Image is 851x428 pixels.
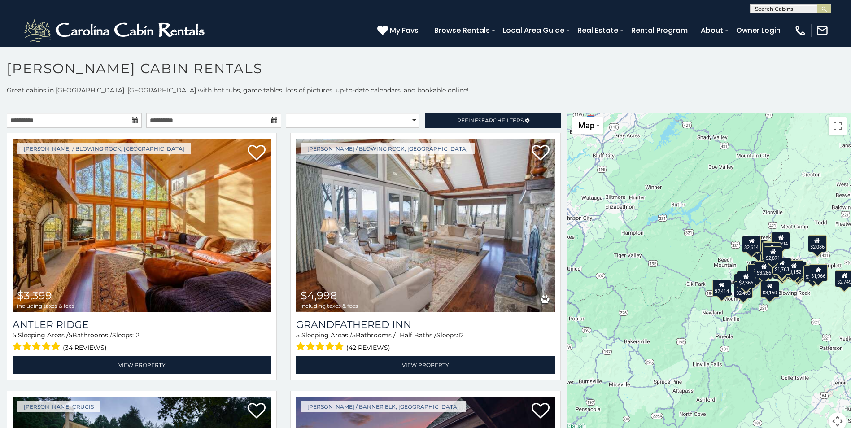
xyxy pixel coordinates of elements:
[17,303,74,309] span: including taxes & fees
[296,356,554,374] a: View Property
[13,319,271,331] a: Antler Ridge
[134,331,140,339] span: 12
[755,261,773,278] div: $3,286
[532,402,550,421] a: Add to favorites
[301,143,475,154] a: [PERSON_NAME] / Blowing Rock, [GEOGRAPHIC_DATA]
[816,24,829,37] img: mail-regular-white.png
[732,22,785,38] a: Owner Login
[737,271,755,288] div: $2,366
[762,242,781,259] div: $3,504
[13,356,271,374] a: View Property
[572,117,603,134] button: Change map style
[785,260,803,277] div: $3,152
[760,281,779,298] div: $3,150
[248,144,266,163] a: Add to favorites
[734,274,753,291] div: $2,773
[69,331,72,339] span: 5
[17,401,100,412] a: [PERSON_NAME] Crucis
[696,22,728,38] a: About
[352,331,356,339] span: 5
[498,22,569,38] a: Local Area Guide
[13,331,16,339] span: 5
[712,280,731,297] div: $2,414
[764,247,783,264] div: $2,004
[771,232,790,249] div: $2,694
[627,22,692,38] a: Rental Program
[772,258,791,275] div: $1,763
[803,265,822,282] div: $2,002
[760,253,779,271] div: $4,236
[396,331,436,339] span: 1 Half Baths /
[809,264,828,281] div: $1,966
[742,236,761,253] div: $2,614
[764,246,782,263] div: $2,871
[733,281,752,298] div: $2,403
[430,22,494,38] a: Browse Rentals
[296,139,554,312] a: Grandfathered Inn $4,998 including taxes & fees
[794,24,807,37] img: phone-regular-white.png
[532,144,550,163] a: Add to favorites
[457,117,524,124] span: Refine Filters
[248,402,266,421] a: Add to favorites
[578,121,594,130] span: Map
[573,22,623,38] a: Real Estate
[13,139,271,312] a: Antler Ridge $3,399 including taxes & fees
[301,289,337,302] span: $4,998
[829,117,847,135] button: Toggle fullscreen view
[301,303,358,309] span: including taxes & fees
[301,401,466,412] a: [PERSON_NAME] / Banner Elk, [GEOGRAPHIC_DATA]
[478,117,502,124] span: Search
[296,139,554,312] img: Grandfathered Inn
[808,235,827,252] div: $2,086
[296,331,300,339] span: 5
[22,17,209,44] img: White-1-2.png
[296,331,554,354] div: Sleeping Areas / Bathrooms / Sleeps:
[13,139,271,312] img: Antler Ridge
[377,25,421,36] a: My Favs
[425,113,560,128] a: RefineSearchFilters
[17,289,52,302] span: $3,399
[63,342,107,354] span: (34 reviews)
[346,342,390,354] span: (42 reviews)
[17,143,191,154] a: [PERSON_NAME] / Blowing Rock, [GEOGRAPHIC_DATA]
[13,331,271,354] div: Sleeping Areas / Bathrooms / Sleeps:
[296,319,554,331] a: Grandfathered Inn
[390,25,419,36] span: My Favs
[458,331,464,339] span: 12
